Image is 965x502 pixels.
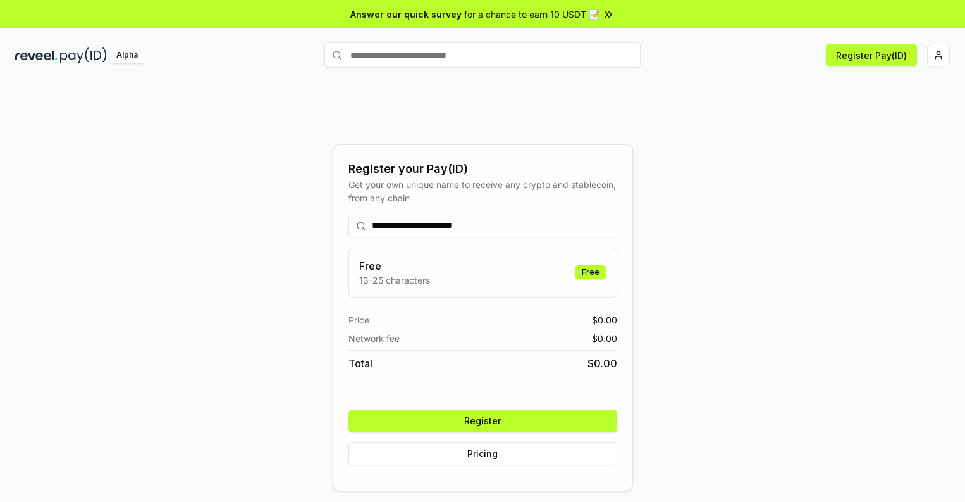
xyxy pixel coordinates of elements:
[592,332,617,345] span: $ 0.00
[348,160,617,178] div: Register your Pay(ID)
[350,8,462,21] span: Answer our quick survey
[575,265,606,279] div: Free
[464,8,599,21] span: for a chance to earn 10 USDT 📝
[348,410,617,432] button: Register
[348,178,617,204] div: Get your own unique name to receive any crypto and stablecoin, from any chain
[348,356,372,371] span: Total
[348,313,369,327] span: Price
[359,258,430,273] h3: Free
[592,313,617,327] span: $ 0.00
[587,356,617,371] span: $ 0.00
[826,44,917,66] button: Register Pay(ID)
[348,442,617,465] button: Pricing
[109,47,145,63] div: Alpha
[15,47,58,63] img: reveel_dark
[359,273,430,287] p: 13-25 characters
[348,332,400,345] span: Network fee
[60,47,107,63] img: pay_id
